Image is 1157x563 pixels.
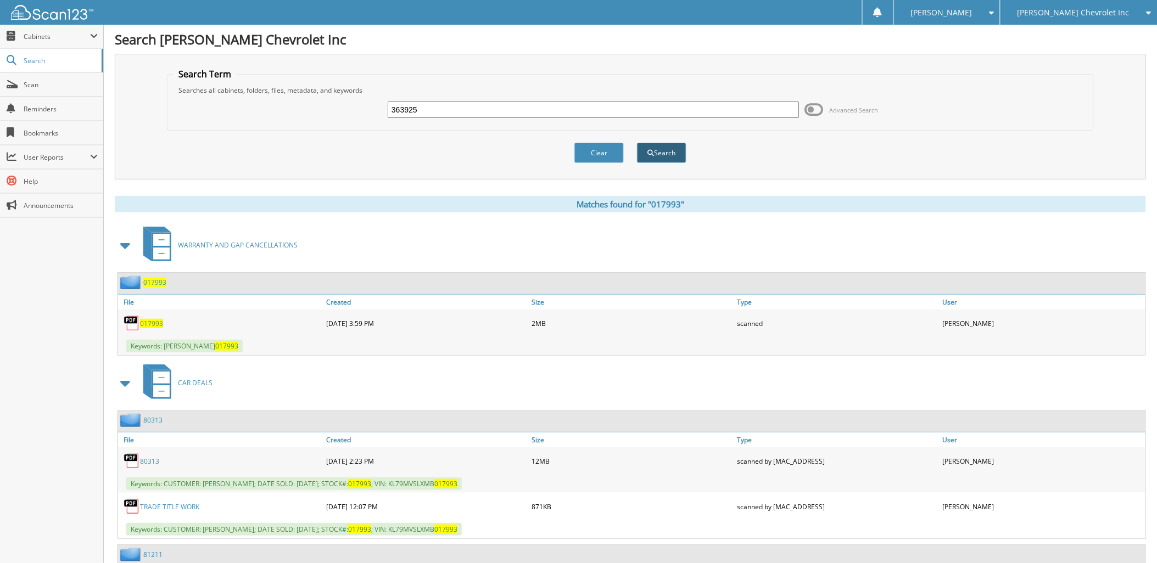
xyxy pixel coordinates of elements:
div: 12MB [529,450,734,472]
div: 871KB [529,496,734,517]
span: Bookmarks [24,128,98,138]
a: Size [529,432,734,447]
span: 017993 [434,479,457,488]
span: Scan [24,80,98,89]
div: Searches all cabinets, folders, files, metadata, and keywords [173,86,1088,95]
a: 81211 [143,550,163,559]
a: Type [735,432,940,447]
a: 80313 [140,457,159,466]
span: Announcements [24,201,98,210]
img: folder2.png [120,275,143,289]
span: Advanced Search [830,106,879,114]
a: TRADE TITLE WORK [140,502,199,511]
a: User [940,432,1145,447]
a: Created [323,432,529,447]
a: User [940,295,1145,309]
span: Keywords: CUSTOMER: [PERSON_NAME]; DATE SOLD: [DATE]; STOCK#: ; VIN: KL79MVSLXMB [126,523,462,536]
img: PDF.png [124,315,140,331]
a: Size [529,295,734,309]
div: [PERSON_NAME] [940,450,1145,472]
span: Search [24,56,96,65]
span: Reminders [24,104,98,114]
a: 80313 [143,415,163,425]
img: folder2.png [120,548,143,561]
a: 017993 [140,319,163,328]
div: scanned by [MAC_ADDRESS] [735,450,940,472]
div: [PERSON_NAME] [940,496,1145,517]
span: 017993 [348,525,371,534]
a: 017993 [143,278,166,287]
div: [DATE] 12:07 PM [323,496,529,517]
span: Cabinets [24,32,90,41]
button: Clear [574,143,624,163]
a: File [118,432,323,447]
button: Search [637,143,686,163]
span: [PERSON_NAME] [911,9,972,16]
a: Created [323,295,529,309]
span: WARRANTY AND GAP CANCELLATIONS [178,240,298,250]
span: Keywords: [PERSON_NAME] [126,340,243,352]
span: User Reports [24,153,90,162]
span: 017993 [215,341,238,351]
div: scanned by [MAC_ADDRESS] [735,496,940,517]
span: Keywords: CUSTOMER: [PERSON_NAME]; DATE SOLD: [DATE]; STOCK#: ; VIN: KL79MVSLXMB [126,477,462,490]
span: 017993 [348,479,371,488]
img: PDF.png [124,453,140,469]
div: [PERSON_NAME] [940,312,1145,334]
img: folder2.png [120,413,143,427]
a: WARRANTY AND GAP CANCELLATIONS [137,223,298,267]
span: Help [24,177,98,186]
h1: Search [PERSON_NAME] Chevrolet Inc [115,30,1146,48]
div: 2MB [529,312,734,334]
img: scan123-logo-white.svg [11,5,93,20]
a: CAR DEALS [137,361,213,404]
span: CAR DEALS [178,378,213,387]
legend: Search Term [173,68,237,80]
a: File [118,295,323,309]
div: [DATE] 2:23 PM [323,450,529,472]
span: 017993 [434,525,457,534]
div: scanned [735,312,940,334]
span: [PERSON_NAME] Chevrolet Inc [1018,9,1130,16]
a: Type [735,295,940,309]
div: Matches found for "017993" [115,196,1146,212]
div: [DATE] 3:59 PM [323,312,529,334]
img: PDF.png [124,498,140,515]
